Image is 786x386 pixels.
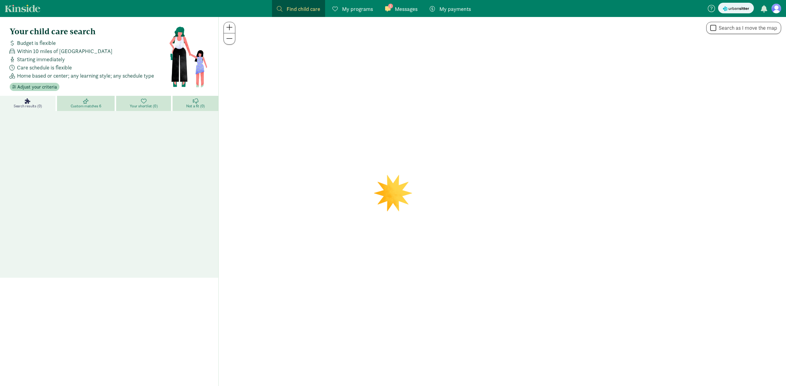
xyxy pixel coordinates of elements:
[723,5,749,12] img: urbansitter_logo_small.svg
[173,96,218,111] a: Not a fit (0)
[71,104,101,109] span: Custom matches 6
[716,24,777,32] label: Search as I move the map
[439,5,471,13] span: My payments
[10,83,59,91] button: Adjust your criteria
[5,5,40,12] a: Kinside
[17,55,65,63] span: Starting immediately
[17,63,72,72] span: Care schedule is flexible
[395,5,418,13] span: Messages
[17,72,154,80] span: Home based or center; any learning style; any schedule type
[342,5,373,13] span: My programs
[17,39,56,47] span: Budget is flexible
[388,4,393,8] span: 1
[130,104,157,109] span: Your shortlist (0)
[17,47,113,55] span: Within 10 miles of [GEOGRAPHIC_DATA]
[57,96,116,111] a: Custom matches 6
[116,96,173,111] a: Your shortlist (0)
[14,104,42,109] span: Search results (0)
[186,104,205,109] span: Not a fit (0)
[10,27,169,36] h4: Your child care search
[287,5,320,13] span: Find child care
[17,83,57,91] span: Adjust your criteria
